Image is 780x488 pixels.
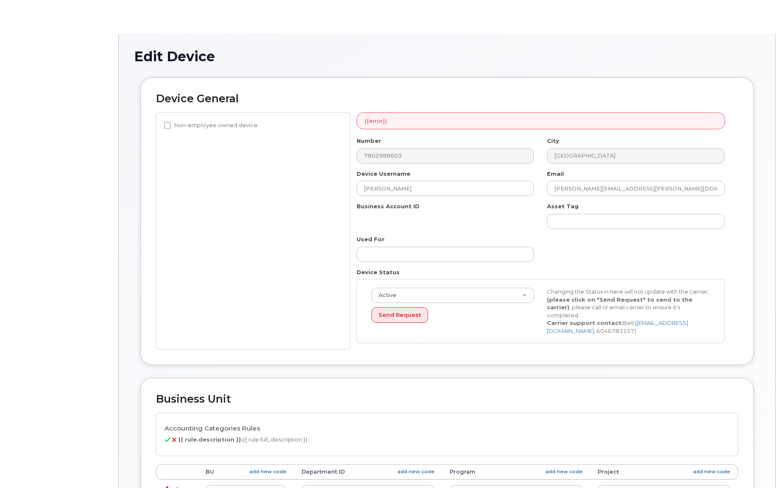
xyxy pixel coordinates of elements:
p: {{ rule.full_description }} [165,436,730,444]
a: add new code [546,468,582,475]
strong: Carrier support contact: [547,319,623,326]
label: Device Username [357,170,410,178]
a: add new code [250,468,286,475]
div: Changing the Status in here will not update with the carrier, , please call or email carrier to e... [541,288,716,335]
a: [EMAIL_ADDRESS][DOMAIN_NAME] [547,319,688,334]
h1: Edit Device [134,49,760,64]
label: Business Account ID [357,202,420,210]
strong: (please click on "Send Request" to send to the carrier) [547,296,692,311]
th: Department ID [294,464,442,480]
h4: Accounting Categories Rules [165,425,730,432]
label: Asset Tag [547,202,579,210]
a: add new code [398,468,434,475]
a: add new code [693,468,730,475]
input: Non-employee owned device [164,122,171,129]
label: City [547,137,559,145]
h2: Business Unit [156,393,738,405]
label: Non-employee owned device [164,120,258,131]
label: Number [357,137,381,145]
th: Project [590,464,738,480]
div: {{error}} [357,112,725,130]
label: Email [547,170,564,178]
th: BU [198,464,294,480]
b: {{ rule.description }}: [178,436,243,443]
label: Used For [357,235,385,243]
th: Program [442,464,590,480]
label: Device Status [357,268,400,276]
h2: Device General [156,93,738,105]
button: Send Request [371,307,428,323]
